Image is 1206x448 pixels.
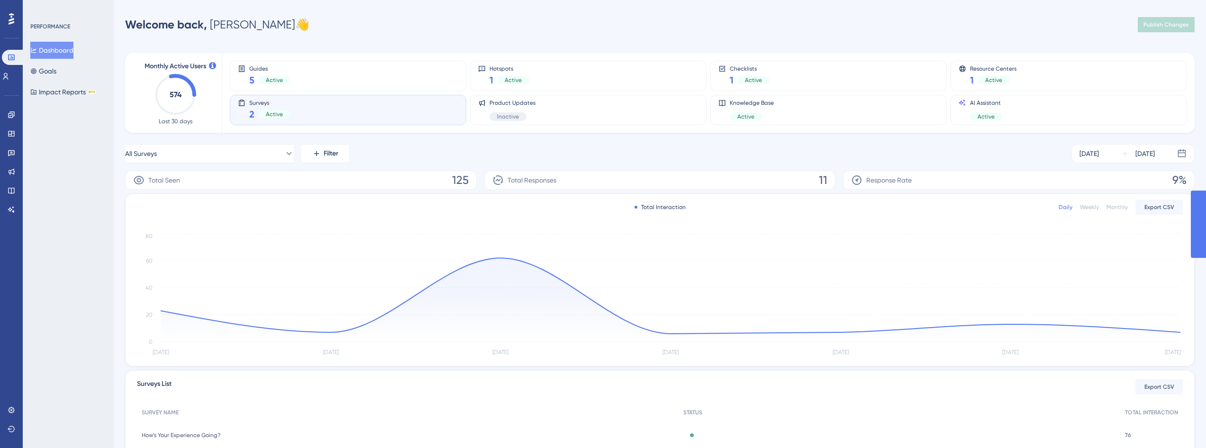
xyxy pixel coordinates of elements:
span: SURVEY NAME [142,409,179,416]
div: [DATE] [1135,148,1155,159]
tspan: [DATE] [323,349,339,356]
span: 2 [249,108,254,121]
button: Impact ReportsBETA [30,83,96,101]
span: Publish Changes [1143,21,1189,28]
span: Last 30 days [159,118,192,125]
span: Guides [249,65,290,72]
tspan: [DATE] [153,349,169,356]
span: Product Updates [490,99,535,107]
tspan: 80 [145,233,153,239]
span: 125 [452,173,469,188]
span: How’s Your Experience Going? [142,431,220,439]
span: Total Seen [148,174,180,186]
span: Inactive [497,113,519,120]
span: 1 [730,73,734,87]
tspan: [DATE] [492,349,508,356]
span: Active [266,76,283,84]
tspan: [DATE] [662,349,679,356]
div: Daily [1059,203,1072,211]
span: Export CSV [1144,383,1174,391]
tspan: 20 [146,311,153,318]
span: 76 [1125,431,1131,439]
button: Dashboard [30,42,73,59]
div: [DATE] [1079,148,1099,159]
div: [PERSON_NAME] 👋 [125,17,309,32]
tspan: 0 [149,338,153,345]
span: Welcome back, [125,18,207,31]
span: 11 [819,173,827,188]
span: Active [745,76,762,84]
span: Active [985,76,1002,84]
span: 1 [490,73,493,87]
span: STATUS [683,409,702,416]
div: PERFORMANCE [30,23,70,30]
span: TOTAL INTERACTION [1125,409,1178,416]
span: Hotspots [490,65,529,72]
tspan: 40 [145,284,153,291]
span: Surveys List [137,378,172,395]
span: 1 [970,73,974,87]
span: Response Rate [866,174,912,186]
span: AI Assistant [970,99,1002,107]
button: Publish Changes [1138,17,1195,32]
span: Surveys [249,99,290,106]
div: BETA [88,90,96,94]
tspan: [DATE] [1165,349,1181,356]
button: All Surveys [125,144,294,163]
tspan: [DATE] [833,349,849,356]
span: Checklists [730,65,770,72]
tspan: [DATE] [1002,349,1018,356]
span: Active [505,76,522,84]
text: 574 [170,90,182,99]
span: Active [978,113,995,120]
span: Total Responses [508,174,556,186]
iframe: UserGuiding AI Assistant Launcher [1166,411,1195,439]
span: 5 [249,73,254,87]
span: Export CSV [1144,203,1174,211]
button: Export CSV [1135,379,1183,394]
span: Resource Centers [970,65,1016,72]
button: Goals [30,63,56,80]
div: Monthly [1106,203,1128,211]
span: Active [266,110,283,118]
span: All Surveys [125,148,157,159]
span: Knowledge Base [730,99,774,107]
span: Active [737,113,754,120]
button: Export CSV [1135,200,1183,215]
div: Total Interaction [635,203,686,211]
span: 9% [1172,173,1187,188]
tspan: 60 [146,257,153,264]
div: Weekly [1080,203,1099,211]
span: Monthly Active Users [145,61,206,72]
button: Filter [301,144,349,163]
span: Filter [324,148,338,159]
